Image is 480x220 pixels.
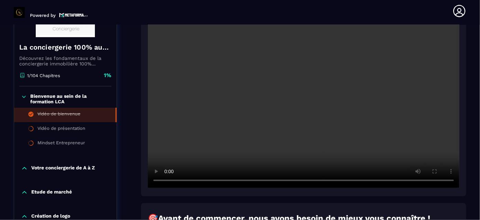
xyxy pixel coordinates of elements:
[104,72,111,79] p: 1%
[37,140,85,148] div: Mindset Entrepreneur
[30,93,110,104] p: Bienvenue au sein de la formation LCA
[19,55,111,66] p: Découvrez les fondamentaux de la conciergerie immobilière 100% automatisée. Cette formation est c...
[31,165,95,172] p: Votre conciergerie de A à Z
[14,7,25,18] img: logo-branding
[59,12,88,18] img: logo
[37,111,80,119] div: Vidéo de bienvenue
[37,126,85,133] div: Vidéo de présentation
[31,189,72,196] p: Etude de marché
[30,13,56,18] p: Powered by
[31,213,70,220] p: Création de logo
[27,73,60,78] p: 1/104 Chapitres
[19,42,111,52] h4: La conciergerie 100% automatisée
